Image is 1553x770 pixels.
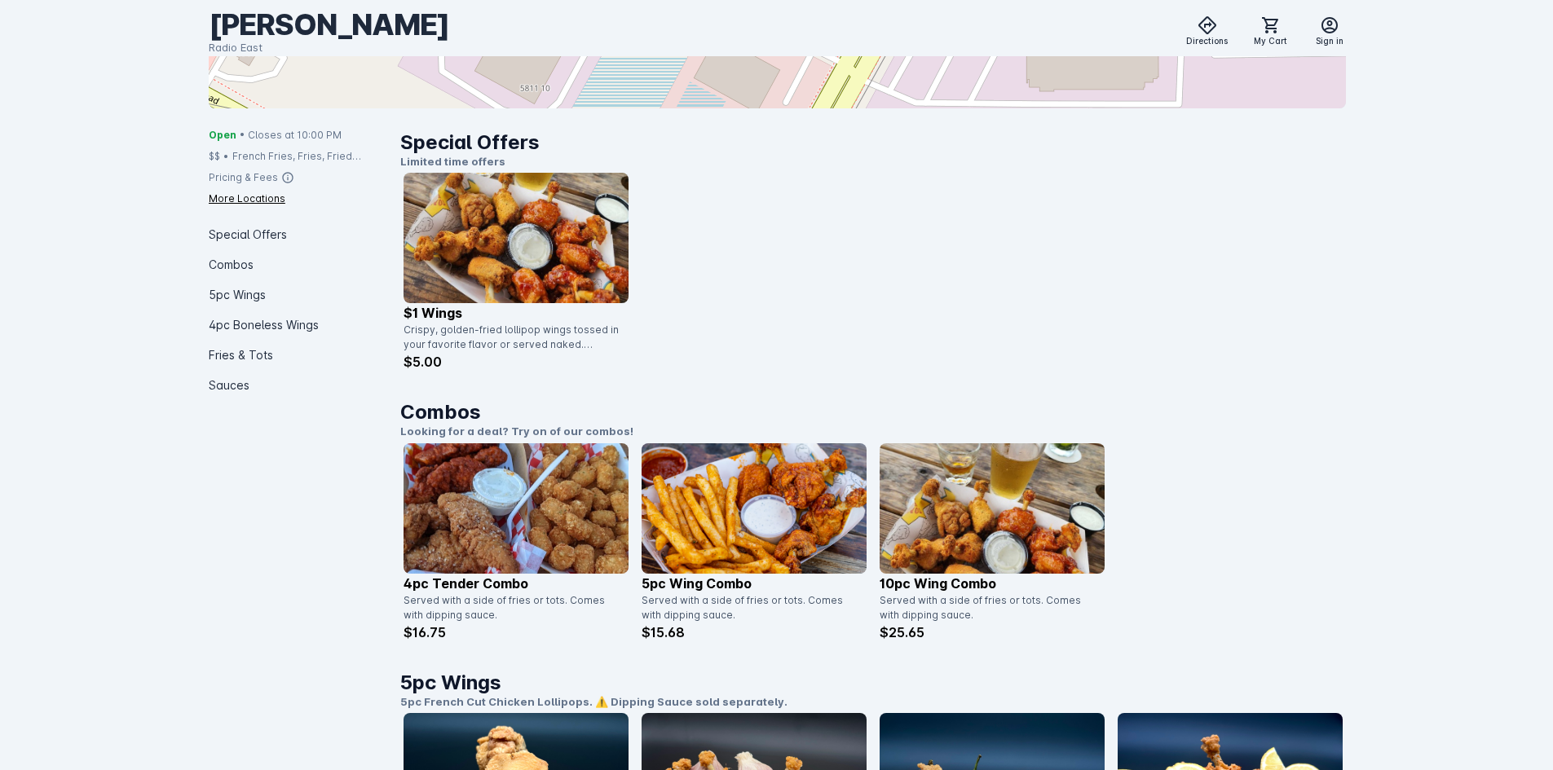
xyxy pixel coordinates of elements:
[400,154,1346,170] p: Limited time offers
[209,128,236,143] span: Open
[209,149,220,164] div: $$
[232,149,387,164] div: French Fries, Fries, Fried Chicken, Tots, Buffalo Wings, Chicken, Wings, Fried Pickles
[400,128,1346,157] h1: Special Offers
[223,149,229,164] div: •
[209,219,387,249] div: Special Offers
[642,623,867,642] p: $15.68
[400,668,1346,697] h1: 5pc Wings
[642,443,867,574] img: catalog item
[209,370,387,400] div: Sauces
[240,128,342,143] span: • Closes at 10:00 PM
[404,323,619,352] div: Crispy, golden-fried lollipop wings tossed in your favorite flavor or served naked. Perfectly por...
[880,593,1095,623] div: Served with a side of fries or tots. Comes with dipping sauce.
[880,443,1105,574] img: catalog item
[400,424,1346,440] p: Looking for a deal? Try on of our combos!
[880,623,1105,642] p: $25.65
[209,310,387,340] div: 4pc Boneless Wings
[209,249,387,279] div: Combos
[642,593,857,623] div: Served with a side of fries or tots. Comes with dipping sauce.
[400,398,1346,427] h1: Combos
[400,694,1346,711] p: 5pc French Cut Chicken Lollipops. ⚠️ Dipping Sauce sold separately.
[209,7,449,43] div: [PERSON_NAME]
[404,352,629,372] p: $5.00
[404,443,629,574] img: catalog item
[209,279,387,310] div: 5pc Wings
[209,191,285,206] div: More Locations
[404,623,629,642] p: $16.75
[404,574,629,593] p: 4pc Tender Combo
[880,574,1105,593] p: 10pc Wing Combo
[209,170,278,185] div: Pricing & Fees
[1186,35,1228,47] span: Directions
[404,303,629,323] p: $1 Wings
[404,593,619,623] div: Served with a side of fries or tots. Comes with dipping sauce.
[209,340,387,370] div: Fries & Tots
[404,173,629,303] img: catalog item
[642,574,867,593] p: 5pc Wing Combo
[209,40,449,56] div: Radio East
